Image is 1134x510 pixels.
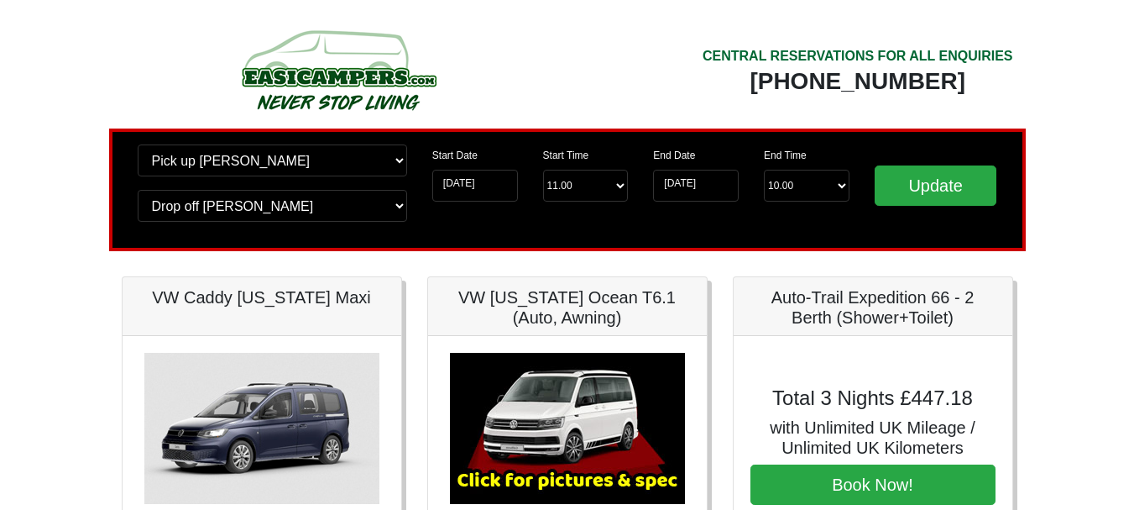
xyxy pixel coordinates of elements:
h5: VW [US_STATE] Ocean T6.1 (Auto, Awning) [445,287,690,328]
div: CENTRAL RESERVATIONS FOR ALL ENQUIRIES [703,46,1013,66]
img: VW California Ocean T6.1 (Auto, Awning) [450,353,685,504]
img: campers-checkout-logo.png [179,24,498,116]
div: [PHONE_NUMBER] [703,66,1013,97]
h5: Auto-Trail Expedition 66 - 2 Berth (Shower+Toilet) [750,287,996,328]
label: End Date [653,148,695,163]
input: Start Date [432,170,518,202]
label: End Time [764,148,807,163]
input: Return Date [653,170,739,202]
h5: VW Caddy [US_STATE] Maxi [139,287,384,308]
label: Start Date [432,148,478,163]
input: Update [875,166,997,206]
label: Start Time [543,148,589,163]
img: Auto-Trail Expedition 66 - 2 Berth (Shower+Toilet) [755,353,990,504]
img: VW Caddy California Maxi [144,353,379,504]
